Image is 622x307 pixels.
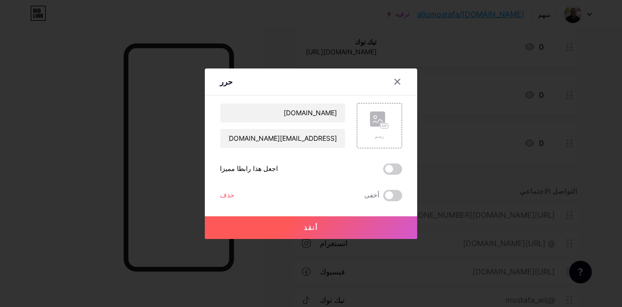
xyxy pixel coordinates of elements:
span: أنقذ [304,223,318,231]
input: الرابط [220,129,345,148]
div: حذف [220,190,235,201]
input: عنوان [220,103,345,122]
button: أنقذ [205,216,417,239]
div: حرر [220,76,233,87]
div: اجعل هذا رابطا مميزا [220,163,278,175]
div: رسم [370,133,389,140]
span: أخفى [364,190,379,201]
